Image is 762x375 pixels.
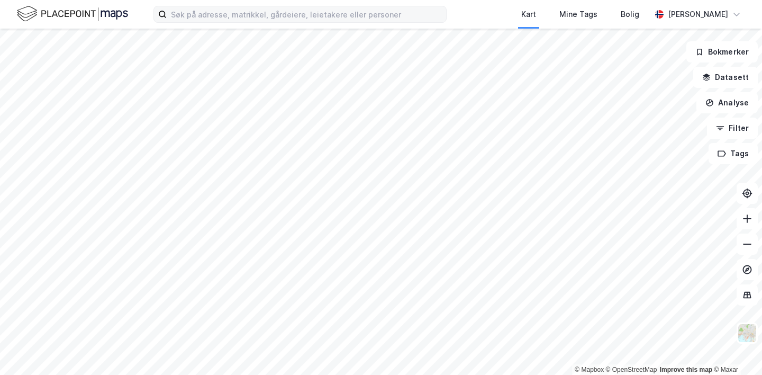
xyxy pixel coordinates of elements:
[707,118,758,139] button: Filter
[709,324,762,375] iframe: Chat Widget
[696,92,758,113] button: Analyse
[737,323,757,343] img: Z
[167,6,446,22] input: Søk på adresse, matrikkel, gårdeiere, leietakere eller personer
[668,8,728,21] div: [PERSON_NAME]
[621,8,639,21] div: Bolig
[606,366,657,373] a: OpenStreetMap
[709,143,758,164] button: Tags
[559,8,597,21] div: Mine Tags
[521,8,536,21] div: Kart
[575,366,604,373] a: Mapbox
[693,67,758,88] button: Datasett
[17,5,128,23] img: logo.f888ab2527a4732fd821a326f86c7f29.svg
[660,366,712,373] a: Improve this map
[686,41,758,63] button: Bokmerker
